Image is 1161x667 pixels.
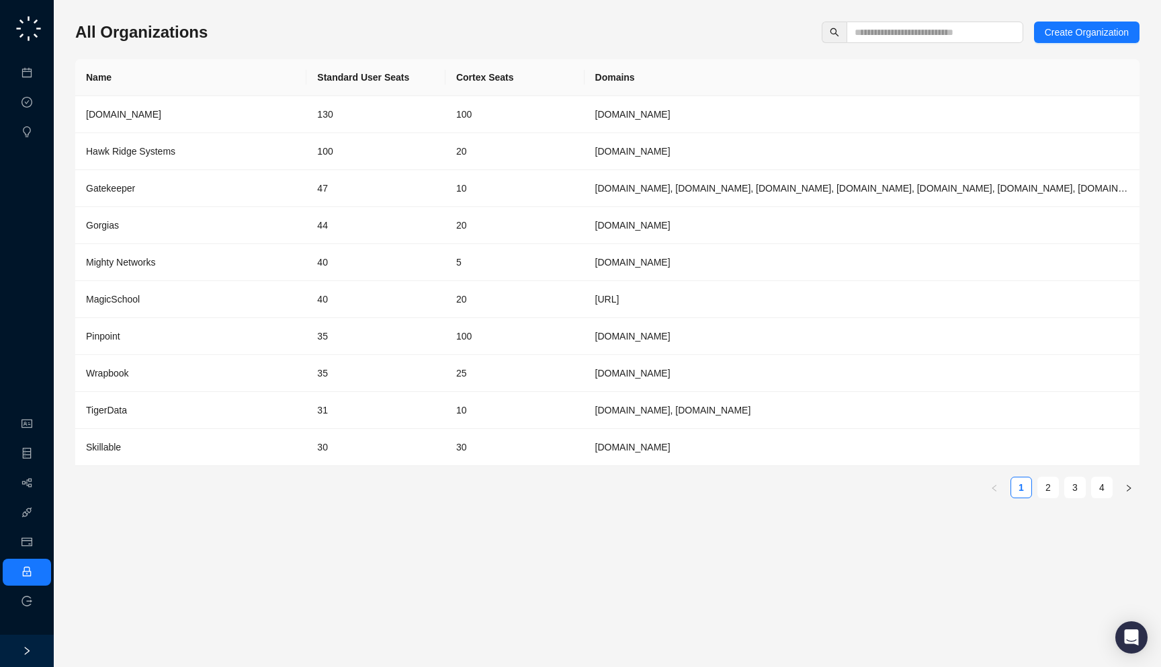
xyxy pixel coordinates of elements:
td: gorgias.com [585,207,1139,244]
span: right [22,646,32,656]
td: 30 [445,429,585,466]
td: 35 [306,355,445,392]
td: 20 [445,207,585,244]
span: Hawk Ridge Systems [86,146,175,157]
span: TigerData [86,405,127,416]
th: Cortex Seats [445,59,585,96]
li: Previous Page [984,477,1005,498]
td: pinpointhq.com [585,318,1139,355]
span: Gorgias [86,220,119,231]
td: timescale.com, tigerdata.com [585,392,1139,429]
td: 40 [306,244,445,281]
th: Domains [585,59,1139,96]
span: logout [21,596,32,606]
span: left [990,484,998,492]
th: Standard User Seats [306,59,445,96]
a: 3 [1065,477,1085,498]
td: 10 [445,170,585,207]
td: magicschool.ai [585,281,1139,318]
span: [DOMAIN_NAME] [86,109,161,120]
span: search [830,28,839,37]
a: 2 [1038,477,1058,498]
span: Mighty Networks [86,257,155,268]
h3: All Organizations [75,22,208,43]
td: skillable.com [585,429,1139,466]
span: MagicSchool [86,294,140,305]
td: 5 [445,244,585,281]
td: 35 [306,318,445,355]
span: right [1125,484,1133,492]
td: 20 [445,281,585,318]
span: Wrapbook [86,368,129,379]
li: 1 [1010,477,1032,498]
span: Skillable [86,442,121,453]
td: wrapbook.com [585,355,1139,392]
td: 130 [306,96,445,133]
td: 20 [445,133,585,170]
td: 100 [445,318,585,355]
img: logo-small-C4UdH2pc.png [13,13,44,44]
a: 4 [1092,477,1112,498]
td: synthesia.io [585,96,1139,133]
span: Gatekeeper [86,183,135,194]
td: gatekeeperhq.com, gatekeeperhq.io, gatekeeper.io, gatekeepervclm.com, gatekeeperhq.co, trygatekee... [585,170,1139,207]
td: 25 [445,355,585,392]
button: Create Organization [1034,22,1139,43]
button: right [1118,477,1139,498]
td: 44 [306,207,445,244]
td: 40 [306,281,445,318]
td: 10 [445,392,585,429]
td: mightynetworks.com [585,244,1139,281]
a: 1 [1011,477,1031,498]
th: Name [75,59,306,96]
button: left [984,477,1005,498]
li: Next Page [1118,477,1139,498]
li: 2 [1037,477,1059,498]
div: Open Intercom Messenger [1115,621,1148,654]
td: 100 [306,133,445,170]
td: 30 [306,429,445,466]
span: Pinpoint [86,331,120,342]
span: Create Organization [1045,25,1129,40]
td: 47 [306,170,445,207]
li: 4 [1091,477,1113,498]
td: hawkridgesys.com [585,133,1139,170]
td: 31 [306,392,445,429]
li: 3 [1064,477,1086,498]
td: 100 [445,96,585,133]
